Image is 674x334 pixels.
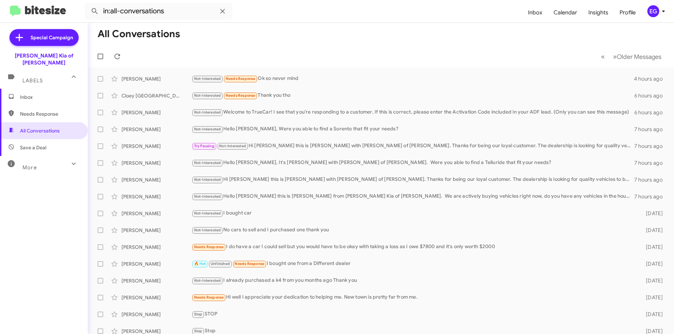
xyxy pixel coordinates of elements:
[635,260,668,267] div: [DATE]
[121,176,192,183] div: [PERSON_NAME]
[634,159,668,166] div: 7 hours ago
[121,92,192,99] div: Cloey [GEOGRAPHIC_DATA]
[20,127,60,134] span: All Conversations
[121,109,192,116] div: [PERSON_NAME]
[226,93,256,98] span: Needs Response
[609,49,666,64] button: Next
[194,329,203,333] span: Stop
[522,2,548,23] a: Inbox
[634,126,668,133] div: 7 hours ago
[634,143,668,150] div: 7 hours ago
[192,176,634,184] div: Hi [PERSON_NAME] this is [PERSON_NAME] with [PERSON_NAME] of [PERSON_NAME]. Thanks for being our ...
[194,127,221,131] span: Not-Interested
[121,244,192,251] div: [PERSON_NAME]
[85,3,232,20] input: Search
[192,75,634,83] div: Ok so never mind
[192,260,635,268] div: I bought one from a Different dealer
[635,311,668,318] div: [DATE]
[617,53,661,61] span: Older Messages
[121,260,192,267] div: [PERSON_NAME]
[194,144,214,148] span: Try Pausing
[192,226,635,234] div: No cars to sell and I purchased one thank you
[583,2,614,23] a: Insights
[121,294,192,301] div: [PERSON_NAME]
[601,52,605,61] span: «
[121,193,192,200] div: [PERSON_NAME]
[121,143,192,150] div: [PERSON_NAME]
[20,110,80,117] span: Needs Response
[194,177,221,182] span: Not-Interested
[192,125,634,133] div: Hello [PERSON_NAME], Were you able to find a Sorento that fit your needs?
[192,108,634,116] div: Welcome to TrueCar! I see that you're responding to a customer. If this is correct, please enter ...
[635,227,668,234] div: [DATE]
[635,210,668,217] div: [DATE]
[31,34,73,41] span: Special Campaign
[121,227,192,234] div: [PERSON_NAME]
[226,76,256,81] span: Needs Response
[597,49,609,64] button: Previous
[634,75,668,82] div: 4 hours ago
[194,93,221,98] span: Not-Interested
[641,5,666,17] button: EG
[192,277,635,285] div: I already purchased a k4 from you months ago Thank you
[194,278,221,283] span: Not-Interested
[192,159,634,167] div: Hello [PERSON_NAME], It's [PERSON_NAME] with [PERSON_NAME] of [PERSON_NAME]. Were you able to fin...
[194,76,221,81] span: Not-Interested
[20,144,46,151] span: Save a Deal
[634,92,668,99] div: 6 hours ago
[194,245,224,249] span: Needs Response
[613,52,617,61] span: »
[194,261,206,266] span: 🔥 Hot
[194,228,221,232] span: Not-Interested
[597,49,666,64] nav: Page navigation example
[634,109,668,116] div: 6 hours ago
[548,2,583,23] a: Calendar
[121,159,192,166] div: [PERSON_NAME]
[121,311,192,318] div: [PERSON_NAME]
[634,176,668,183] div: 7 hours ago
[121,75,192,82] div: [PERSON_NAME]
[634,193,668,200] div: 7 hours ago
[635,244,668,251] div: [DATE]
[194,312,203,316] span: Stop
[192,209,635,217] div: I bought car
[211,261,230,266] span: Unfinished
[192,91,634,100] div: Thank you tho
[234,261,264,266] span: Needs Response
[121,210,192,217] div: [PERSON_NAME]
[192,243,635,251] div: I do have a car I could sell but you would have to be okay with taking a loss as I owe $7800 and ...
[647,5,659,17] div: EG
[194,295,224,300] span: Needs Response
[20,94,80,101] span: Inbox
[194,194,221,199] span: Not-Interested
[192,192,634,200] div: Hello [PERSON_NAME] this is [PERSON_NAME] from [PERSON_NAME] Kia of [PERSON_NAME]. We are activel...
[192,293,635,301] div: Hi well I appreciate your dedication to helping me. New town is pretty far from me.
[9,29,79,46] a: Special Campaign
[121,126,192,133] div: [PERSON_NAME]
[192,310,635,318] div: STOP
[635,294,668,301] div: [DATE]
[219,144,246,148] span: Not-Interested
[194,110,221,115] span: Not-Interested
[98,28,180,40] h1: All Conversations
[121,277,192,284] div: [PERSON_NAME]
[635,277,668,284] div: [DATE]
[614,2,641,23] a: Profile
[194,211,221,216] span: Not-Interested
[194,161,221,165] span: Not-Interested
[192,142,634,150] div: Hi [PERSON_NAME] this is [PERSON_NAME] with [PERSON_NAME] of [PERSON_NAME]. Thanks for being our ...
[22,164,37,171] span: More
[22,77,43,84] span: Labels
